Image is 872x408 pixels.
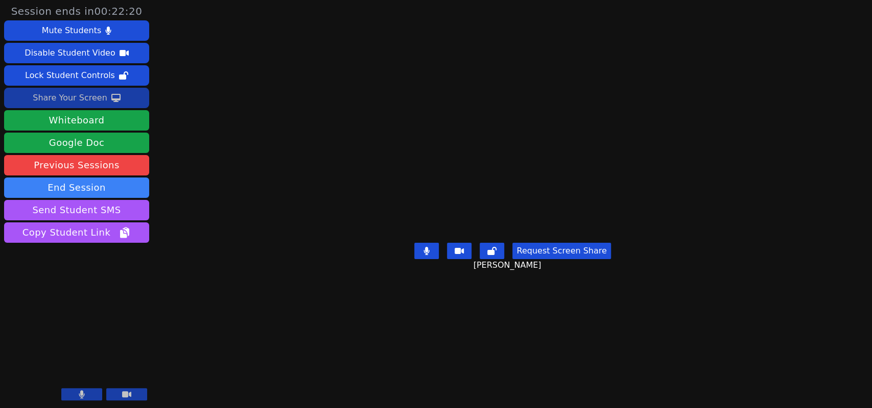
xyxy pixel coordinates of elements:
a: Previous Sessions [4,155,149,175]
span: Copy Student Link [22,225,131,240]
button: Whiteboard [4,110,149,131]
span: [PERSON_NAME] [473,259,544,271]
div: Mute Students [42,22,101,39]
button: Send Student SMS [4,200,149,220]
button: Disable Student Video [4,43,149,63]
span: Session ends in [11,4,143,18]
button: Copy Student Link [4,222,149,243]
button: Request Screen Share [512,243,610,259]
div: Lock Student Controls [25,67,115,84]
div: Share Your Screen [33,90,107,106]
button: End Session [4,177,149,198]
time: 00:22:20 [95,5,143,17]
button: Mute Students [4,20,149,41]
button: Lock Student Controls [4,65,149,86]
a: Google Doc [4,133,149,153]
button: Share Your Screen [4,88,149,108]
div: Disable Student Video [25,45,115,61]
